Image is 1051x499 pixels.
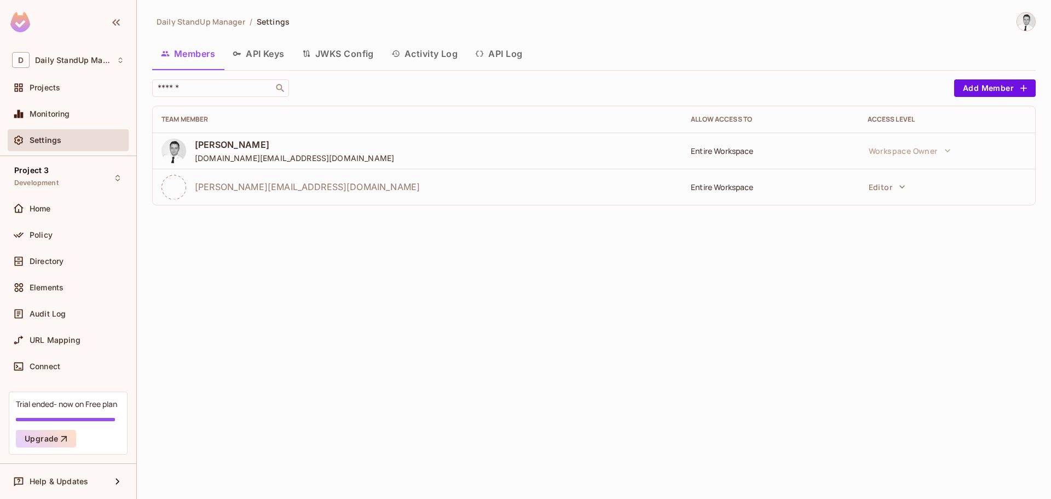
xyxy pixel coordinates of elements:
span: Policy [30,231,53,239]
span: D [12,52,30,68]
div: Entire Workspace [691,146,850,156]
button: JWKS Config [293,40,383,67]
span: Workspace: Daily StandUp Manager [35,56,111,65]
span: Settings [30,136,61,145]
button: Add Member [954,79,1036,97]
span: [PERSON_NAME][EMAIL_ADDRESS][DOMAIN_NAME] [195,181,420,193]
button: API Keys [224,40,293,67]
span: [PERSON_NAME] [195,139,394,151]
span: Settings [257,16,290,27]
div: Entire Workspace [691,182,850,192]
span: Audit Log [30,309,66,318]
img: Goran Jovanovic [1017,13,1035,31]
img: ACg8ocJqHJagEzC6iHaSw2TTVNnurPSsopAefiGVn3S9ychJvgHG1jjW=s96-c [161,139,186,163]
span: Project 3 [14,166,49,175]
span: Monitoring [30,110,70,118]
button: Activity Log [383,40,467,67]
div: Allow Access to [691,115,850,124]
button: Members [152,40,224,67]
img: SReyMgAAAABJRU5ErkJggg== [10,12,30,32]
button: Editor [863,176,911,198]
span: Development [14,179,59,187]
span: [DOMAIN_NAME][EMAIL_ADDRESS][DOMAIN_NAME] [195,153,394,163]
div: Access Level [868,115,1026,124]
span: Daily StandUp Manager [157,16,245,27]
button: Upgrade [16,430,76,448]
button: Workspace Owner [863,140,956,162]
div: Trial ended- now on Free plan [16,399,117,409]
span: URL Mapping [30,336,80,345]
span: Elements [30,283,63,292]
span: Help & Updates [30,477,88,486]
button: API Log [466,40,531,67]
li: / [250,16,252,27]
div: Team Member [161,115,673,124]
span: Home [30,204,51,213]
span: Directory [30,257,63,266]
span: Projects [30,83,60,92]
span: Connect [30,362,60,371]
